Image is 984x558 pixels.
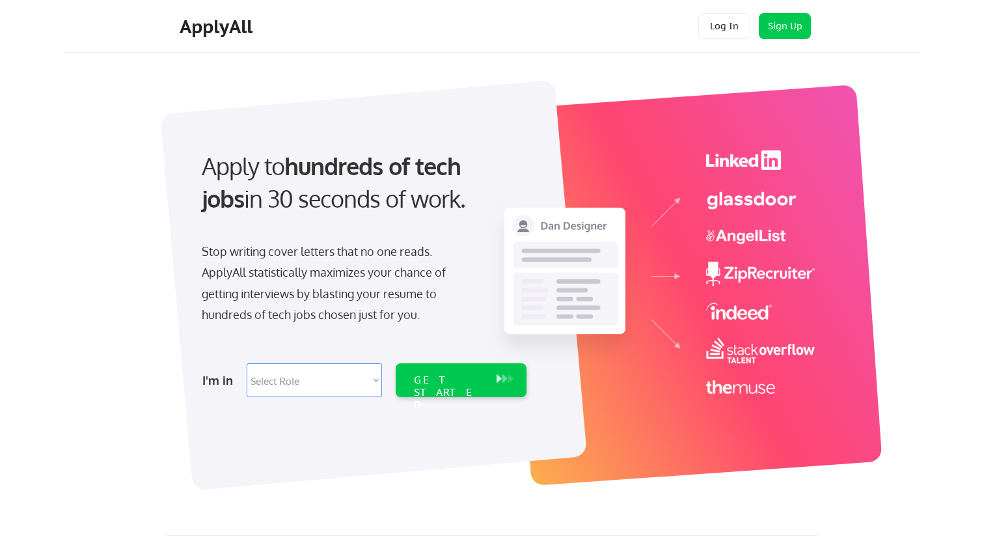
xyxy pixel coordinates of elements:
[202,241,469,326] div: Stop writing cover letters that no one reads. ApplyAll statistically maximizes your chance of get...
[180,16,256,38] div: ApplyAll
[698,13,750,39] button: Log In
[202,150,521,216] div: Apply to in 30 seconds of work.
[414,374,484,412] div: GET STARTED
[202,151,467,213] strong: hundreds of tech jobs
[759,13,811,39] button: Sign Up
[202,370,239,391] div: I'm in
